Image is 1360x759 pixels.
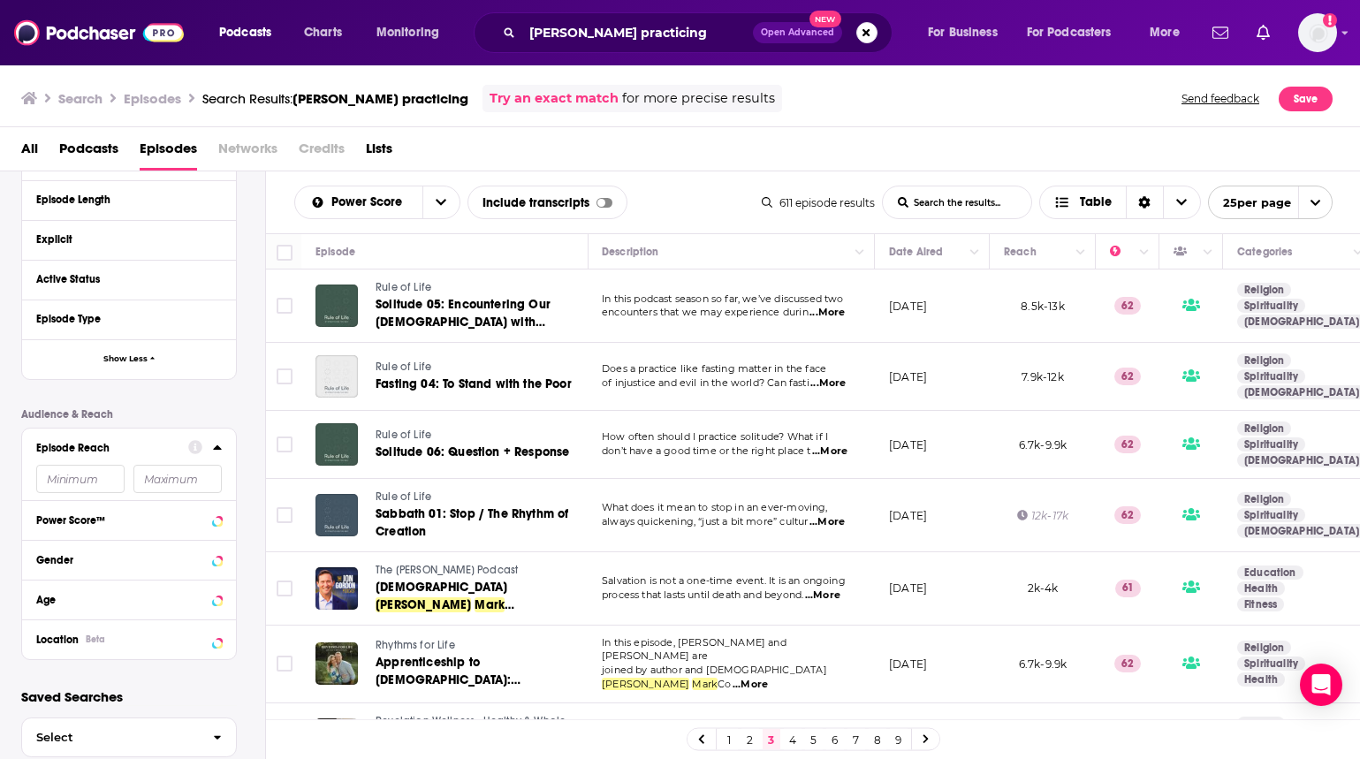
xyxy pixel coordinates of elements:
div: 611 episode results [762,196,875,209]
a: Search Results:[PERSON_NAME] practicing [202,90,468,107]
button: Column Actions [849,242,870,263]
svg: Add a profile image [1323,13,1337,27]
a: 8 [869,729,886,750]
a: Religion [1237,492,1291,506]
a: Try an exact match [490,88,619,109]
div: Date Aired [889,241,943,262]
span: 6.7k-9.9k [1019,438,1067,452]
span: Logged in as shcarlos [1298,13,1337,52]
a: Lists [366,134,392,171]
a: Fasting 04: To Stand with the Poor [376,376,586,393]
p: Audience & Reach [21,408,237,421]
p: [DATE] [889,369,927,384]
a: Spirituality [1237,657,1305,671]
div: Search podcasts, credits, & more... [490,12,909,53]
span: How often should I practice solitude? What if I [602,430,828,443]
a: Rule of Life [376,280,586,296]
div: Description [602,241,658,262]
span: [PERSON_NAME] practicing [293,90,468,107]
span: Charts [304,20,342,45]
a: Education [1237,565,1303,580]
a: Rule of Life [376,490,586,505]
span: Sabbath 01: Stop / The Rhythm of Creation [376,506,568,539]
span: Show Less [103,354,148,364]
p: [DATE] [889,657,927,672]
div: Has Guests [1174,241,1198,262]
span: Mark [692,678,718,690]
a: Show notifications dropdown [1205,18,1235,48]
div: Categories [1237,241,1292,262]
a: Show notifications dropdown [1250,18,1277,48]
span: [PERSON_NAME] [602,678,689,690]
button: Gender [36,548,222,570]
div: Power Score [1110,241,1135,262]
div: Reach [1004,241,1037,262]
a: Spirituality [1237,437,1305,452]
button: Choose View [1039,186,1201,219]
span: Toggle select row [277,298,293,314]
a: Rule of Life [376,360,586,376]
span: For Business [928,20,998,45]
span: Open Advanced [761,28,834,37]
span: Rhythms for Life [376,639,455,651]
a: Charts [293,19,353,47]
div: Episode Type [36,313,210,325]
span: Location [36,634,79,646]
button: LocationBeta [36,627,222,649]
button: Column Actions [1197,242,1219,263]
button: Show profile menu [1298,13,1337,52]
button: Column Actions [1134,242,1155,263]
a: Fitness [1237,597,1284,611]
span: New [809,11,841,27]
div: Explicit [36,233,210,246]
span: Power Score [331,196,408,209]
span: Rule of Life [376,490,431,503]
a: Rule of Life [376,428,586,444]
p: [DATE] [889,299,927,314]
span: Rule of Life [376,361,431,373]
div: Active Status [36,273,210,285]
span: ...More [809,306,845,320]
a: 5 [805,729,823,750]
a: Spirituality [1237,299,1305,313]
button: Select [21,717,237,757]
button: Episode Type [36,307,222,330]
a: Religion [1237,283,1291,297]
button: Column Actions [964,242,985,263]
a: Apprenticeship to [DEMOGRAPHIC_DATA]: [376,654,586,689]
button: open menu [422,186,460,218]
a: 3 [763,729,780,750]
a: Revelation Wellness - Healthy & Whole [376,714,586,730]
span: Toggle select row [277,581,293,596]
span: Toggle select row [277,368,293,384]
a: Rhythms for Life [376,638,586,654]
div: Episode [315,241,355,262]
span: Table [1080,196,1112,209]
button: Active Status [36,268,222,290]
span: Mark [475,597,505,612]
button: open menu [1137,19,1202,47]
button: Power Score™ [36,508,222,530]
img: User Profile [1298,13,1337,52]
button: open menu [364,19,462,47]
span: Revelation Wellness - Healthy & Whole [376,715,566,727]
h3: Episodes [124,90,181,107]
p: [DATE] [889,581,927,596]
a: Health [1237,581,1285,596]
a: 1 [720,729,738,750]
button: open menu [916,19,1020,47]
a: Solitude 06: Question + Response [376,444,586,461]
span: In this podcast season so far, we’ve discussed two [602,292,844,305]
span: for more precise results [622,88,775,109]
span: Solitude 05: Encountering Our [DEMOGRAPHIC_DATA] with [PERSON_NAME] [376,297,551,347]
a: Health [1237,672,1285,687]
a: The [PERSON_NAME] Podcast [376,563,586,579]
input: Search podcasts, credits, & more... [522,19,753,47]
span: Rule of Life [376,429,431,441]
button: open menu [1208,186,1333,219]
a: All [21,134,38,171]
span: always quickening, “just a bit more” cultur [602,515,808,528]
